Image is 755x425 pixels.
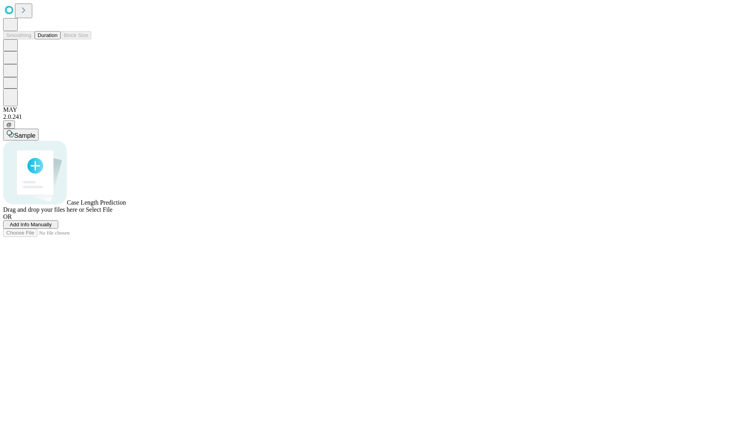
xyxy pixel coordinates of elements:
[35,31,61,39] button: Duration
[10,222,52,227] span: Add Info Manually
[3,213,12,220] span: OR
[67,199,126,206] span: Case Length Prediction
[3,106,752,113] div: MAY
[3,120,15,129] button: @
[14,132,35,139] span: Sample
[61,31,91,39] button: Block Size
[6,122,12,128] span: @
[3,129,39,140] button: Sample
[86,206,112,213] span: Select File
[3,113,752,120] div: 2.0.241
[3,31,35,39] button: Smoothing
[3,206,84,213] span: Drag and drop your files here or
[3,220,58,229] button: Add Info Manually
